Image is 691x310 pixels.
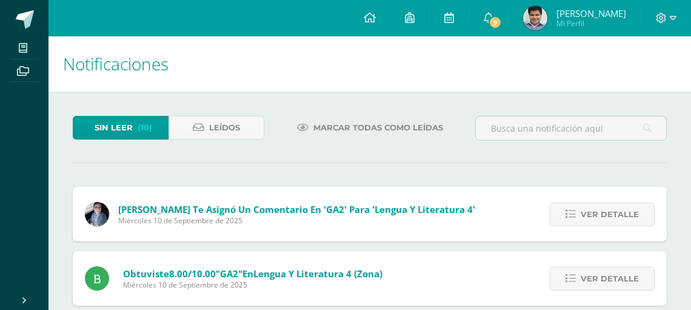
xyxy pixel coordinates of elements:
a: Leídos [169,116,264,140]
a: Marcar todas como leídas [282,116,458,140]
span: Leídos [209,116,240,139]
span: Miércoles 10 de Septiembre de 2025 [118,215,475,226]
a: Sin leer(10) [73,116,169,140]
span: Ver detalle [581,203,639,226]
input: Busca una notificación aquí [476,116,666,140]
span: Obtuviste en [123,268,382,280]
span: [PERSON_NAME] [556,7,626,19]
img: 702136d6d401d1cd4ce1c6f6778c2e49.png [85,202,109,226]
span: "GA2" [216,268,242,280]
span: Marcar todas como leídas [313,116,443,139]
span: Ver detalle [581,268,639,290]
span: Mi Perfil [556,18,626,29]
span: Miércoles 10 de Septiembre de 2025 [123,280,382,290]
span: Notificaciones [63,52,169,75]
span: 9 [489,16,502,29]
span: [PERSON_NAME] te asignó un comentario en 'GA2' para 'Lengua y Literatura 4' [118,203,475,215]
span: 8.00/10.00 [169,268,216,280]
span: Sin leer [95,116,133,139]
img: 6fb64b74ec16dce890e35dc6775cabd8.png [523,6,547,30]
span: (10) [138,116,152,139]
span: Lengua y Literatura 4 (Zona) [253,268,382,280]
